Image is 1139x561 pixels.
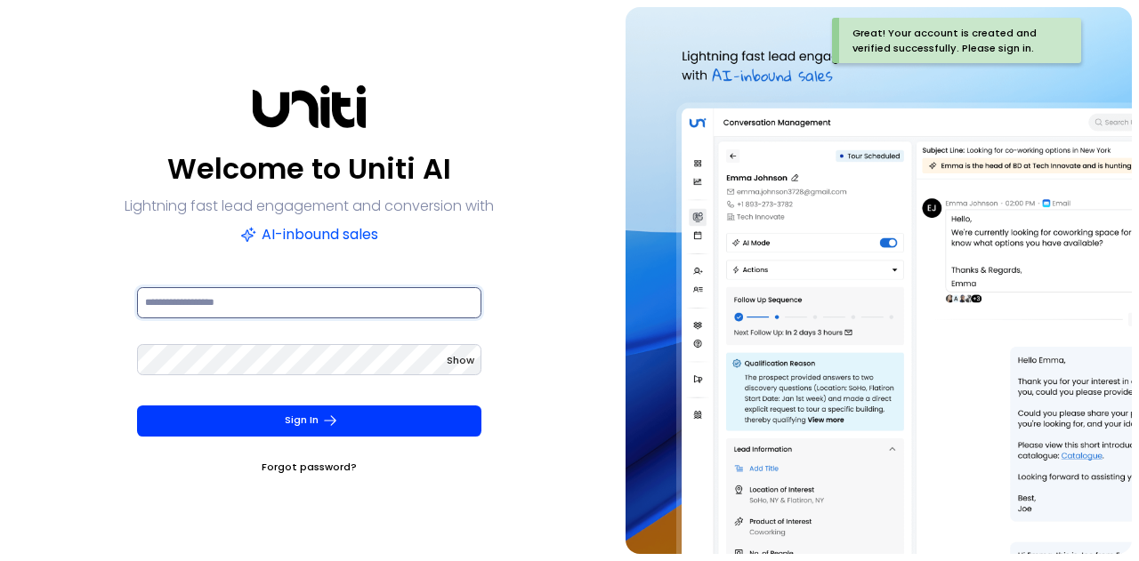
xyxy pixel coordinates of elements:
button: Sign In [137,405,481,437]
span: Show [447,353,474,367]
button: Show [447,351,474,369]
img: auth-hero.png [626,7,1132,554]
p: Lightning fast lead engagement and conversion with [125,194,494,219]
a: Forgot password? [262,458,357,476]
p: AI-inbound sales [240,222,378,247]
div: Great! Your account is created and verified successfully. Please sign in. [852,26,1054,56]
p: Welcome to Uniti AI [167,148,451,190]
